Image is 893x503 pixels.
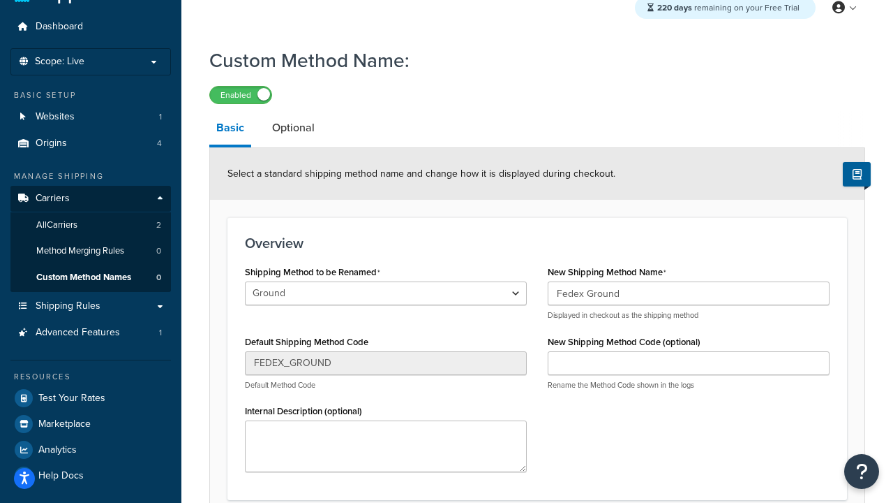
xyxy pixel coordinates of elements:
[844,454,879,489] button: Open Resource Center
[245,235,830,251] h3: Overview
[245,406,362,416] label: Internal Description (optional)
[10,131,171,156] a: Origins4
[10,186,171,292] li: Carriers
[10,14,171,40] a: Dashboard
[548,310,830,321] p: Displayed in checkout as the shipping method
[156,245,161,257] span: 0
[156,272,161,284] span: 0
[10,131,171,156] li: Origins
[36,21,83,33] span: Dashboard
[245,380,527,391] p: Default Method Code
[36,272,131,284] span: Custom Method Names
[10,104,171,130] a: Websites1
[159,327,162,339] span: 1
[10,238,171,264] li: Method Merging Rules
[657,1,692,14] strong: 220 days
[210,87,271,103] label: Enabled
[38,393,105,404] span: Test Your Rates
[209,111,251,147] a: Basic
[10,89,171,101] div: Basic Setup
[36,219,77,231] span: All Carriers
[245,267,380,278] label: Shipping Method to be Renamed
[10,238,171,264] a: Method Merging Rules0
[548,267,666,278] label: New Shipping Method Name
[265,111,322,145] a: Optional
[10,212,171,238] a: AllCarriers2
[10,320,171,346] a: Advanced Features1
[36,327,120,339] span: Advanced Features
[38,418,91,430] span: Marketplace
[36,193,70,205] span: Carriers
[10,293,171,319] a: Shipping Rules
[548,337,700,347] label: New Shipping Method Code (optional)
[843,162,871,187] button: Show Help Docs
[10,411,171,437] a: Marketplace
[10,265,171,291] li: Custom Method Names
[36,300,100,312] span: Shipping Rules
[35,56,84,68] span: Scope: Live
[10,437,171,462] a: Analytics
[548,380,830,391] p: Rename the Method Code shown in the logs
[10,386,171,411] a: Test Your Rates
[36,111,75,123] span: Websites
[245,337,368,347] label: Default Shipping Method Code
[657,1,800,14] span: remaining on your Free Trial
[38,470,84,482] span: Help Docs
[36,138,67,150] span: Origins
[10,186,171,212] a: Carriers
[10,463,171,488] a: Help Docs
[10,320,171,346] li: Advanced Features
[10,371,171,383] div: Resources
[156,219,161,231] span: 2
[209,47,848,74] h1: Custom Method Name:
[159,111,162,123] span: 1
[157,138,162,150] span: 4
[10,170,171,182] div: Manage Shipping
[10,104,171,130] li: Websites
[38,444,77,456] span: Analytics
[36,245,124,257] span: Method Merging Rules
[227,166,615,181] span: Select a standard shipping method name and change how it is displayed during checkout.
[10,265,171,291] a: Custom Method Names0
